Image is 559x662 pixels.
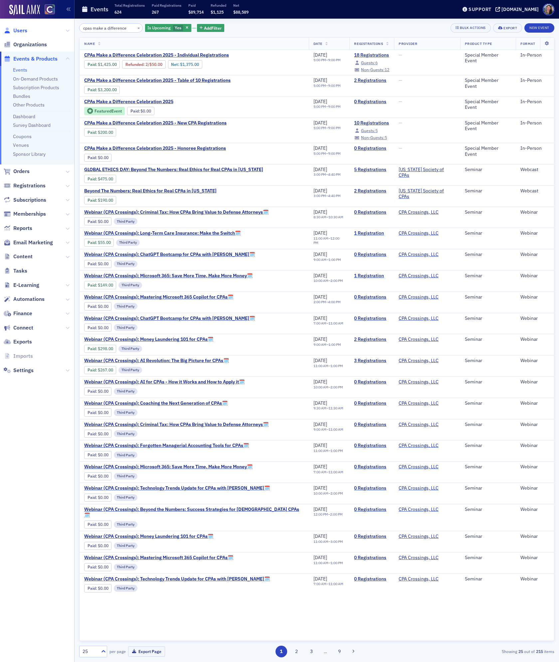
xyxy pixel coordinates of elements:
[4,352,33,360] a: Imports
[13,142,29,148] a: Venues
[42,218,48,223] button: Start recording
[313,125,326,130] time: 5:00 PM
[399,336,439,342] a: CPA Crossings, LLC
[399,576,439,582] a: CPA Crossings, LLC
[32,3,56,8] h1: Operator
[11,88,104,120] div: I don't think the report section has anything about the guests. Can you use the form submissions?
[13,168,30,175] span: Orders
[361,60,375,65] span: Guests:
[84,294,233,300] a: Webinar (CPA Crossings): Mastering Microsoft 365 Copilot for CPAs🗓️
[13,282,39,289] span: E-Learning
[465,78,511,89] div: Special Member Event
[84,316,255,322] span: Webinar (CPA Crossings): ChatGPT Bootcamp for CPAs with John Higgins🗓️
[84,507,304,518] a: Webinar (CPA Crossings): Beyond the Numbers: Success Strategies for [DEMOGRAPHIC_DATA] CPAs🗓️
[84,107,125,115] div: Featured Event
[84,120,227,126] a: CPAs Make a Difference Celebration 2025 - New CPA Registrations
[84,379,245,385] a: Webinar (CPA Crossings): AI for CPAs - How it Works and How to Apply it🗓️
[399,120,402,126] span: —
[88,304,96,309] a: Paid
[354,230,389,236] a: 1 Registration
[354,188,389,194] a: 2 Registrations
[328,58,341,62] time: 9:00 PM
[5,176,71,190] div: Great, and no problem![PERSON_NAME] • 40m ago
[104,3,117,15] button: Home
[13,85,59,91] a: Subscription Products
[91,5,108,13] h1: Events
[13,253,33,260] span: Content
[84,485,270,491] a: Webinar (CPA Crossings): Technology Trends Update for CPAs with [PERSON_NAME]🗓️
[98,130,113,135] span: $200.00
[13,182,46,189] span: Registrations
[4,55,58,63] a: Events & Products
[84,167,263,173] span: GLOBAL ETHICS DAY: Beyond The Numbers: Real Ethics for Real CPAs in Colorado
[11,191,67,195] div: [PERSON_NAME] • 40m ago
[88,389,96,394] a: Paid
[313,104,326,109] time: 5:00 PM
[276,646,287,657] button: 1
[88,283,96,288] a: Paid
[13,133,32,139] a: Coupons
[4,296,45,303] a: Automations
[399,52,402,58] span: —
[233,3,249,8] p: Net
[88,130,98,135] span: :
[399,230,439,236] a: CPA Crossings, LLC
[88,495,96,500] a: Paid
[399,188,456,200] a: [US_STATE] Society of CPAs
[468,6,491,12] div: Support
[84,209,269,215] a: Webinar (CPA Crossings): Criminal Tax: How CPAs Bring Value to Defense Attorneys🗓️
[328,125,341,130] time: 9:00 PM
[5,55,109,124] div: Hi [PERSON_NAME],I am having a good day, I hope you are too!I don't think the report section has ...
[313,84,341,88] div: –
[171,62,180,67] span: Net :
[211,9,224,15] span: $1,125
[147,25,171,30] span: Is Upcoming
[5,39,128,55] div: Aidan says…
[4,324,33,331] a: Connect
[451,23,491,33] button: Bulk Actions
[136,25,142,31] button: ×
[84,534,213,540] a: Webinar (CPA Crossings): Money Laundering 101 for CPAs🗓️
[84,422,269,428] a: Webinar (CPA Crossings): Criminal Tax: How CPAs Bring Value to Defense Attorneys🗓️
[84,230,241,236] a: Webinar (CPA Crossings): Long-Term Care Insurance: Make the Switch🗓️
[6,204,127,215] textarea: Message…
[84,128,116,136] div: Paid: 12 - $20000
[88,62,96,67] a: Paid
[5,176,128,205] div: Aidan says…
[313,105,341,109] div: –
[88,564,96,569] a: Paid
[4,225,32,232] a: Reports
[399,443,439,449] a: CPA Crossings, LLC
[460,26,486,30] div: Bulk Actions
[5,130,128,176] div: Tiffany says…
[117,3,129,15] div: Close
[114,3,145,8] p: Total Registrations
[88,410,96,415] a: Paid
[130,109,141,113] span: :
[313,77,327,83] span: [DATE]
[13,324,33,331] span: Connect
[4,367,34,374] a: Settings
[465,41,492,46] span: Product Type
[88,431,96,436] a: Paid
[84,464,253,470] a: Webinar (CPA Crossings): Microsoft 365: Save More Time, Make More Money🗓️
[493,23,522,33] button: Export
[313,58,326,62] time: 5:00 PM
[84,188,217,194] a: Beyond The Numbers: Real Ethics for Real CPAs in [US_STATE]
[29,41,66,46] b: [PERSON_NAME]
[9,5,40,15] img: SailAMX
[520,120,549,126] div: In-Person
[109,648,126,654] label: per page
[465,52,511,64] div: Special Member Event
[354,209,389,215] a: 0 Registrations
[84,555,233,561] span: Webinar (CPA Crossings): Mastering Microsoft 365 Copilot for CPAs🗓️
[84,145,226,151] span: CPAs Make a Difference Celebration 2025 - Honoree Registrations
[84,336,213,342] span: Webinar (CPA Crossings): Money Laundering 101 for CPAs🗓️
[399,358,439,364] a: CPA Crossings, LLC
[4,196,46,204] a: Subscriptions
[29,134,122,166] div: I can. I was just hoping that it would show up on this report, so that I could look at all of the...
[84,273,253,279] span: Webinar (CPA Crossings): Microsoft 365: Save More Time, Make More Money🗓️
[128,646,165,657] button: Export Page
